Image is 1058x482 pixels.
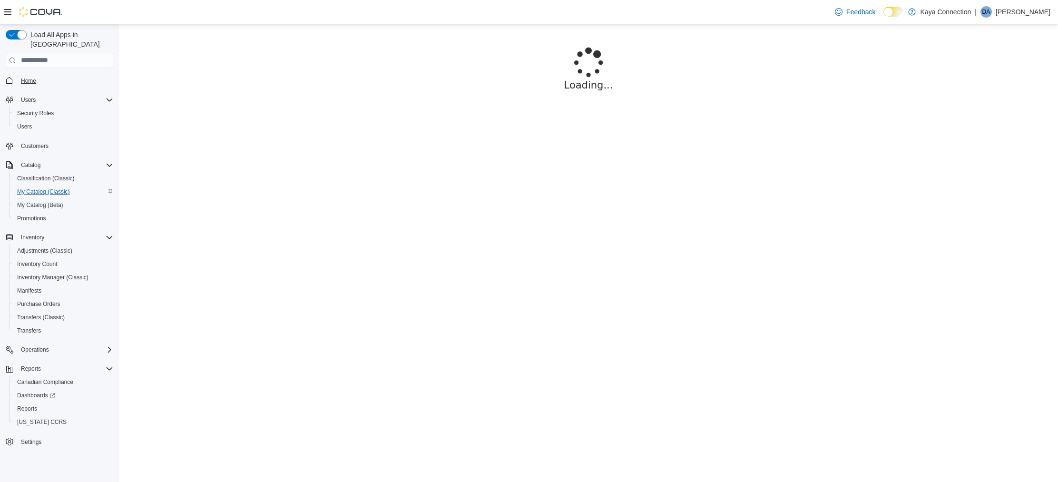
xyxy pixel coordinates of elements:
[21,234,44,241] span: Inventory
[17,392,55,399] span: Dashboards
[996,6,1050,18] p: [PERSON_NAME]
[21,142,49,150] span: Customers
[13,376,113,388] span: Canadian Compliance
[13,298,113,310] span: Purchase Orders
[10,402,117,415] button: Reports
[13,285,113,296] span: Manifests
[21,346,49,354] span: Operations
[17,215,46,222] span: Promotions
[2,362,117,375] button: Reports
[21,161,40,169] span: Catalog
[13,403,113,414] span: Reports
[921,6,971,18] p: Kaya Connection
[10,212,117,225] button: Promotions
[2,158,117,172] button: Catalog
[2,93,117,107] button: Users
[27,30,113,49] span: Load All Apps in [GEOGRAPHIC_DATA]
[17,363,45,374] button: Reports
[17,232,48,243] button: Inventory
[17,314,65,321] span: Transfers (Classic)
[17,436,45,448] a: Settings
[13,108,58,119] a: Security Roles
[831,2,879,21] a: Feedback
[21,438,41,446] span: Settings
[10,271,117,284] button: Inventory Manager (Classic)
[13,298,64,310] a: Purchase Orders
[13,272,92,283] a: Inventory Manager (Classic)
[13,245,76,256] a: Adjustments (Classic)
[17,123,32,130] span: Users
[10,107,117,120] button: Security Roles
[982,6,990,18] span: DA
[13,312,69,323] a: Transfers (Classic)
[17,175,75,182] span: Classification (Classic)
[846,7,875,17] span: Feedback
[17,435,113,447] span: Settings
[2,74,117,88] button: Home
[10,311,117,324] button: Transfers (Classic)
[13,186,113,197] span: My Catalog (Classic)
[13,258,61,270] a: Inventory Count
[17,75,113,87] span: Home
[17,159,113,171] span: Catalog
[10,375,117,389] button: Canadian Compliance
[17,327,41,334] span: Transfers
[10,120,117,133] button: Users
[980,6,992,18] div: Dana Austin
[13,199,113,211] span: My Catalog (Beta)
[17,201,63,209] span: My Catalog (Beta)
[883,7,903,17] input: Dark Mode
[13,416,70,428] a: [US_STATE] CCRS
[13,390,113,401] span: Dashboards
[10,172,117,185] button: Classification (Classic)
[17,363,113,374] span: Reports
[17,75,40,87] a: Home
[13,285,45,296] a: Manifests
[13,325,113,336] span: Transfers
[13,325,45,336] a: Transfers
[13,390,59,401] a: Dashboards
[17,94,113,106] span: Users
[13,376,77,388] a: Canadian Compliance
[13,403,41,414] a: Reports
[13,258,113,270] span: Inventory Count
[13,173,113,184] span: Classification (Classic)
[17,260,58,268] span: Inventory Count
[17,274,88,281] span: Inventory Manager (Classic)
[13,213,113,224] span: Promotions
[17,344,53,355] button: Operations
[17,109,54,117] span: Security Roles
[17,344,113,355] span: Operations
[2,231,117,244] button: Inventory
[21,96,36,104] span: Users
[10,284,117,297] button: Manifests
[17,188,70,196] span: My Catalog (Classic)
[17,418,67,426] span: [US_STATE] CCRS
[10,415,117,429] button: [US_STATE] CCRS
[17,140,52,152] a: Customers
[17,232,113,243] span: Inventory
[21,77,36,85] span: Home
[10,244,117,257] button: Adjustments (Classic)
[10,185,117,198] button: My Catalog (Classic)
[17,159,44,171] button: Catalog
[13,186,74,197] a: My Catalog (Classic)
[17,300,60,308] span: Purchase Orders
[21,365,41,373] span: Reports
[17,378,73,386] span: Canadian Compliance
[10,297,117,311] button: Purchase Orders
[2,139,117,153] button: Customers
[13,199,67,211] a: My Catalog (Beta)
[17,94,39,106] button: Users
[13,272,113,283] span: Inventory Manager (Classic)
[13,213,50,224] a: Promotions
[13,121,113,132] span: Users
[6,70,113,473] nav: Complex example
[17,140,113,152] span: Customers
[2,434,117,448] button: Settings
[17,287,41,295] span: Manifests
[10,324,117,337] button: Transfers
[13,121,36,132] a: Users
[13,173,78,184] a: Classification (Classic)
